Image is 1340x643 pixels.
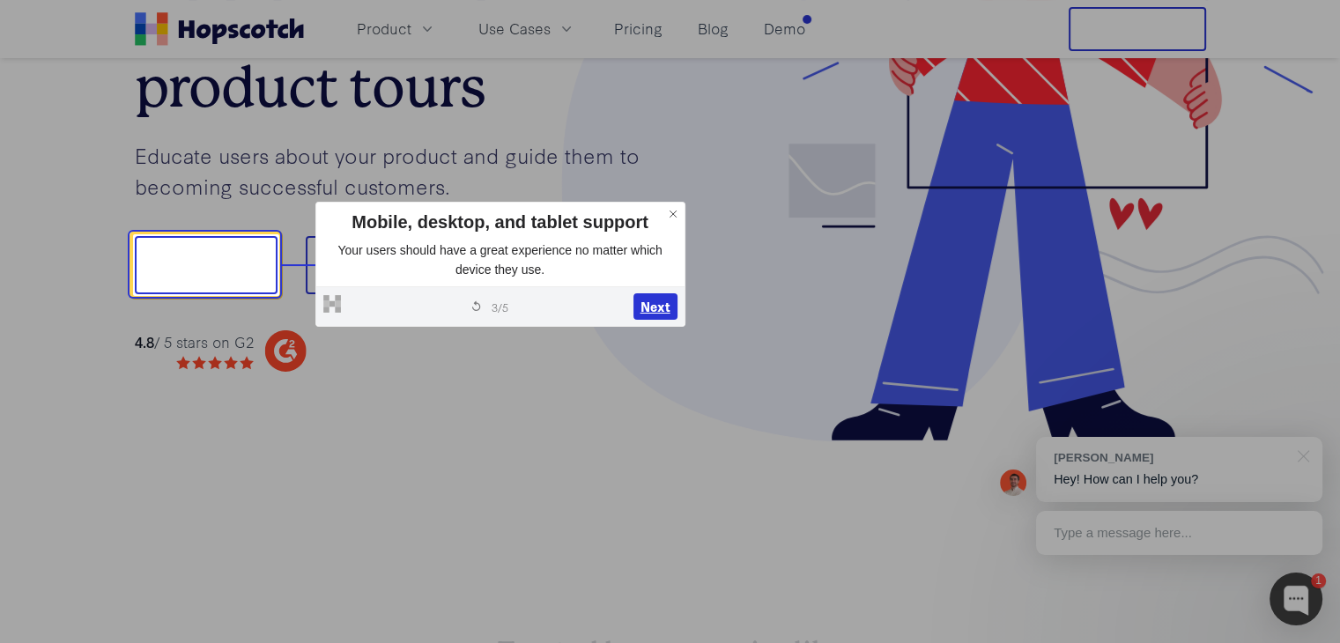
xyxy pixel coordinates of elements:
[1311,573,1326,588] div: 1
[135,140,670,201] p: Educate users about your product and guide them to becoming successful customers.
[478,18,551,40] span: Use Cases
[346,14,447,43] button: Product
[1000,469,1026,496] img: Mark Spera
[306,236,477,294] button: Book a demo
[492,299,508,314] span: 3 / 5
[357,18,411,40] span: Product
[757,14,812,43] a: Demo
[323,210,677,234] div: Mobile, desktop, and tablet support
[1054,470,1305,489] p: Hey! How can I help you?
[607,14,670,43] a: Pricing
[1036,511,1322,555] div: Type a message here...
[135,12,304,46] a: Home
[691,14,736,43] a: Blog
[633,293,677,320] button: Next
[135,331,154,351] strong: 4.8
[323,241,677,279] p: Your users should have a great experience no matter which device they use.
[1069,7,1206,51] button: Free Trial
[1054,449,1287,466] div: [PERSON_NAME]
[135,331,254,353] div: / 5 stars on G2
[135,236,278,294] button: Show me!
[468,14,586,43] button: Use Cases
